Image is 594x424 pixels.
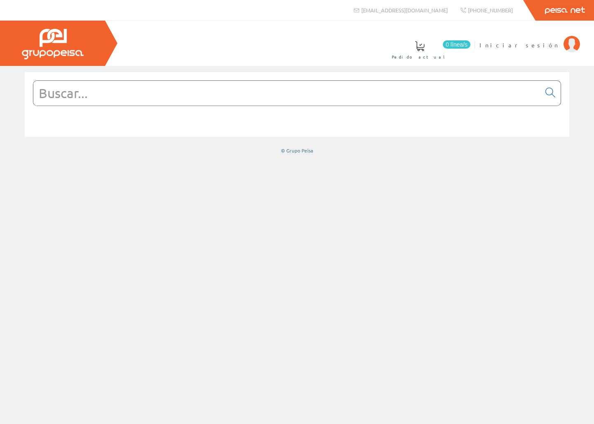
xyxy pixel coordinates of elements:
span: [EMAIL_ADDRESS][DOMAIN_NAME] [361,7,448,14]
span: Pedido actual [392,53,448,61]
div: © Grupo Peisa [25,147,569,154]
img: Grupo Peisa [22,29,84,59]
span: Iniciar sesión [479,41,559,49]
span: [PHONE_NUMBER] [468,7,513,14]
input: Buscar... [33,81,540,105]
span: 0 línea/s [443,40,470,49]
a: Iniciar sesión [479,34,580,42]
